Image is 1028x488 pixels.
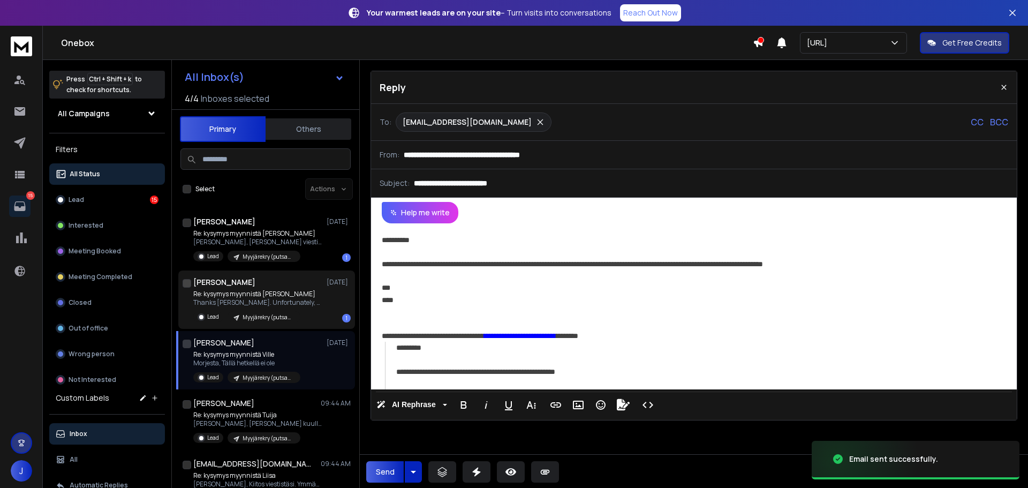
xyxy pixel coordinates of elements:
p: 15 [26,191,35,200]
h1: [EMAIL_ADDRESS][DOMAIN_NAME] [193,459,311,469]
p: Myyjärekry (putsattu) [243,374,294,382]
p: Lead [207,373,219,381]
button: All Inbox(s) [176,66,353,88]
p: 09:44 AM [321,460,351,468]
button: All Status [49,163,165,185]
button: Primary [180,116,266,142]
button: Meeting Booked [49,241,165,262]
h1: [PERSON_NAME] [193,337,254,348]
p: From: [380,149,399,160]
p: Closed [69,298,92,307]
h1: [PERSON_NAME] [193,216,255,227]
h1: Onebox [61,36,753,49]
p: Interested [69,221,103,230]
p: Meeting Completed [69,273,132,281]
p: All Status [70,170,100,178]
button: Inbox [49,423,165,445]
p: Myyjärekry (putsattu) [243,313,294,321]
button: J [11,460,32,482]
p: Re: kysymys myynnistä Liisa [193,471,322,480]
p: Myyjärekry (putsattu) [243,253,294,261]
p: Not Interested [69,376,116,384]
a: Reach Out Now [620,4,681,21]
span: AI Rephrase [390,400,438,409]
button: Interested [49,215,165,236]
p: Re: kysymys myynnistä Tuija [193,411,322,419]
img: logo [11,36,32,56]
p: 09:44 AM [321,399,351,408]
p: Re: kysymys myynnistä [PERSON_NAME] [193,290,322,298]
p: Myyjärekry (putsattu) [243,434,294,442]
p: Re: kysymys myynnistä Ville [193,350,300,359]
button: Send [366,461,404,483]
p: All [70,455,78,464]
button: Italic (Ctrl+I) [476,394,496,416]
h1: All Campaigns [58,108,110,119]
p: Thanks [PERSON_NAME]. Unfortunately, we don't [193,298,322,307]
p: [PERSON_NAME], [PERSON_NAME] kuulla että [193,419,322,428]
p: [DATE] [327,339,351,347]
button: Out of office [49,318,165,339]
button: All Campaigns [49,103,165,124]
h3: Inboxes selected [201,92,269,105]
button: AI Rephrase [374,394,449,416]
p: Inbox [70,430,87,438]
button: All [49,449,165,470]
button: Signature [613,394,633,416]
p: Wrong person [69,350,115,358]
button: Bold (Ctrl+B) [453,394,474,416]
button: Wrong person [49,343,165,365]
button: Meeting Completed [49,266,165,288]
button: Code View [638,394,658,416]
p: [URL] [807,37,832,48]
p: – Turn visits into conversations [367,7,611,18]
button: Not Interested [49,369,165,391]
h1: [PERSON_NAME] [193,277,255,288]
button: Help me write [382,202,458,223]
div: 15 [150,196,158,204]
div: 1 [342,253,351,262]
p: Reply [380,80,406,95]
p: Press to check for shortcuts. [66,74,142,95]
p: Morjesta, Tällä hetkellä ei ole [193,359,300,367]
p: Reach Out Now [623,7,678,18]
button: Others [266,117,351,141]
button: Closed [49,292,165,313]
p: Lead [207,313,219,321]
div: Email sent successfully. [849,454,938,464]
h1: All Inbox(s) [185,72,244,82]
button: Insert Image (Ctrl+P) [568,394,588,416]
span: 4 / 4 [185,92,199,105]
p: [DATE] [327,278,351,287]
p: Meeting Booked [69,247,121,256]
p: Re: kysymys myynnistä [PERSON_NAME] [193,229,322,238]
button: Emoticons [591,394,611,416]
p: Lead [207,434,219,442]
h3: Filters [49,142,165,157]
p: To: [380,117,391,127]
p: Subject: [380,178,410,189]
div: 1 [342,314,351,322]
h1: [PERSON_NAME] [193,398,254,409]
button: Get Free Credits [920,32,1009,54]
button: Insert Link (Ctrl+K) [546,394,566,416]
strong: Your warmest leads are on your site [367,7,501,18]
p: [DATE] [327,217,351,226]
button: Lead15 [49,189,165,211]
label: Select [195,185,215,193]
h3: Custom Labels [56,393,109,403]
p: [EMAIL_ADDRESS][DOMAIN_NAME] [403,117,532,127]
a: 15 [9,196,31,217]
p: Get Free Credits [942,37,1002,48]
span: Ctrl + Shift + k [87,73,133,85]
p: Lead [207,252,219,260]
p: Out of office [69,324,108,333]
p: CC [971,116,984,129]
p: Lead [69,196,84,204]
p: [PERSON_NAME], [PERSON_NAME] viestistäsi. Kerro [193,238,322,246]
p: BCC [990,116,1008,129]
